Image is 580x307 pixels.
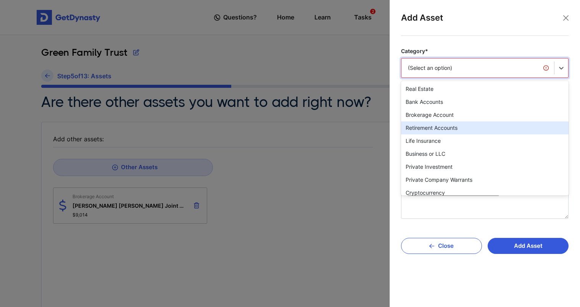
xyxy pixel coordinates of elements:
[408,64,548,72] div: (Select an option)
[401,121,569,134] div: Retirement Accounts
[401,134,569,147] div: Life Insurance
[401,186,569,199] div: Cryptocurrency
[401,95,569,108] div: Bank Accounts
[401,108,569,121] div: Brokerage Account
[401,147,569,160] div: Business or LLC
[401,11,569,36] div: Add Asset
[401,82,569,95] div: Real Estate
[560,12,572,24] button: Close
[401,173,569,186] div: Private Company Warrants
[488,238,569,254] button: Add Asset
[401,160,569,173] div: Private Investment
[401,47,569,55] label: Category*
[401,238,482,254] button: Close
